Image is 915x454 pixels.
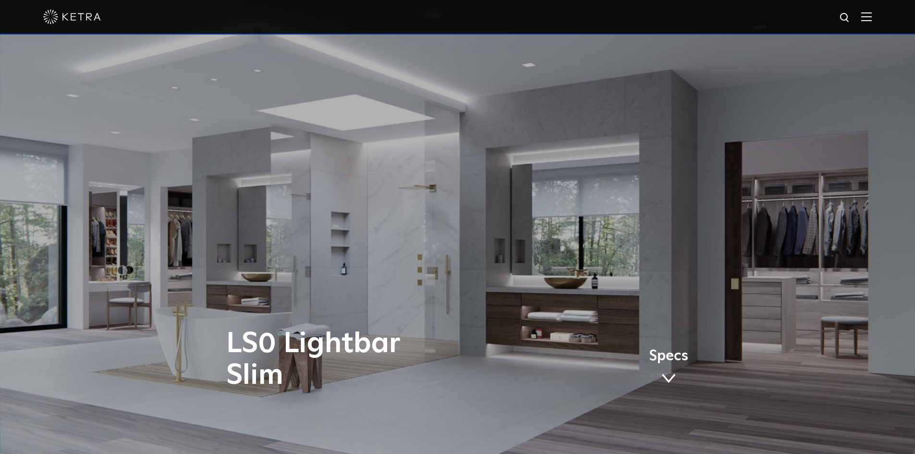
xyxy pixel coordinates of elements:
span: Specs [649,349,688,363]
a: Specs [649,349,688,387]
img: ketra-logo-2019-white [43,10,101,24]
img: search icon [839,12,851,24]
h1: LS0 Lightbar Slim [226,328,498,392]
img: Hamburger%20Nav.svg [861,12,872,21]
